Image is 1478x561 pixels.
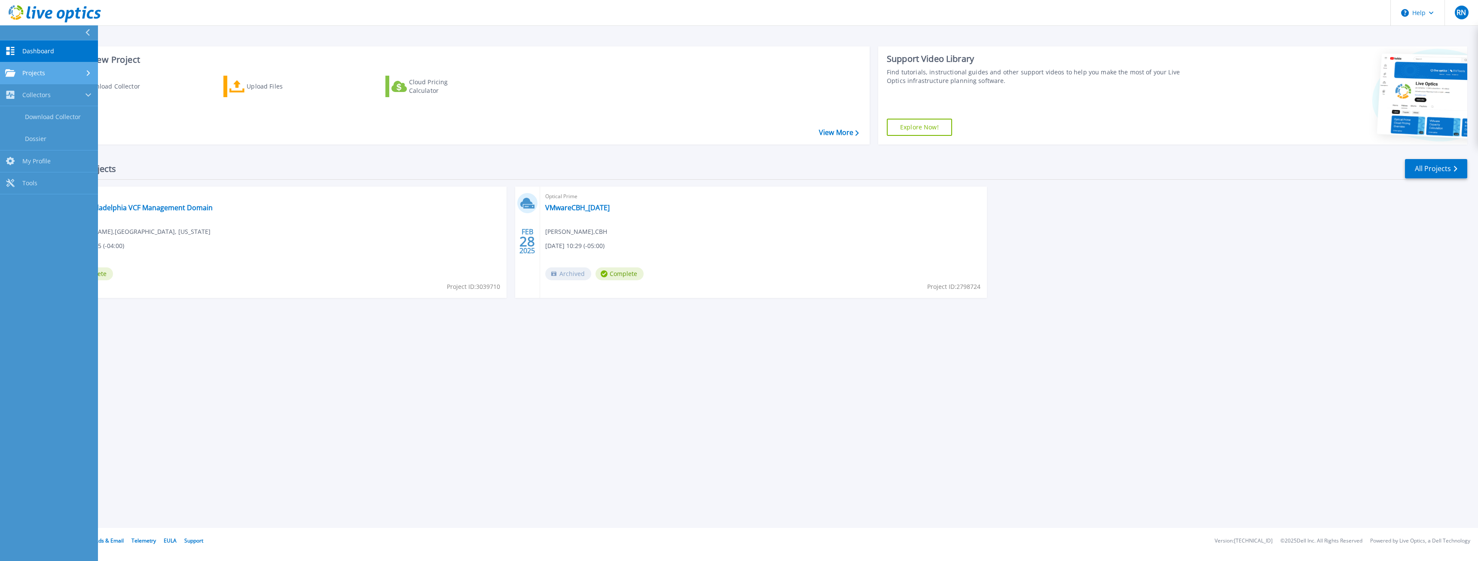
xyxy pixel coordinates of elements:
[1280,538,1362,544] li: © 2025 Dell Inc. All Rights Reserved
[545,241,605,251] span: [DATE] 10:29 (-05:00)
[385,76,481,97] a: Cloud Pricing Calculator
[22,69,45,77] span: Projects
[887,119,952,136] a: Explore Now!
[1370,538,1470,544] li: Powered by Live Optics, a Dell Technology
[545,267,591,280] span: Archived
[65,203,213,212] a: City of Philadelphia VCF Management Domain
[819,129,859,137] a: View More
[131,537,156,544] a: Telemetry
[22,47,54,55] span: Dashboard
[519,226,535,257] div: FEB 2025
[545,227,607,236] span: [PERSON_NAME] , CBH
[1215,538,1273,544] li: Version: [TECHNICAL_ID]
[95,537,124,544] a: Ads & Email
[247,78,315,95] div: Upload Files
[83,78,152,95] div: Download Collector
[409,78,478,95] div: Cloud Pricing Calculator
[22,179,37,187] span: Tools
[447,282,500,291] span: Project ID: 3039710
[1405,159,1467,178] a: All Projects
[65,192,501,201] span: Optical Prime
[61,55,858,64] h3: Start a New Project
[545,203,610,212] a: VMwareCBH_[DATE]
[519,238,535,245] span: 28
[61,76,157,97] a: Download Collector
[545,192,982,201] span: Optical Prime
[1457,9,1466,16] span: RN
[22,91,51,99] span: Collectors
[927,282,980,291] span: Project ID: 2798724
[22,157,51,165] span: My Profile
[223,76,319,97] a: Upload Files
[184,537,203,544] a: Support
[887,68,1194,85] div: Find tutorials, instructional guides and other support videos to help you make the most of your L...
[887,53,1194,64] div: Support Video Library
[65,227,211,236] span: [PERSON_NAME] , [GEOGRAPHIC_DATA], [US_STATE]
[595,267,644,280] span: Complete
[164,537,177,544] a: EULA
